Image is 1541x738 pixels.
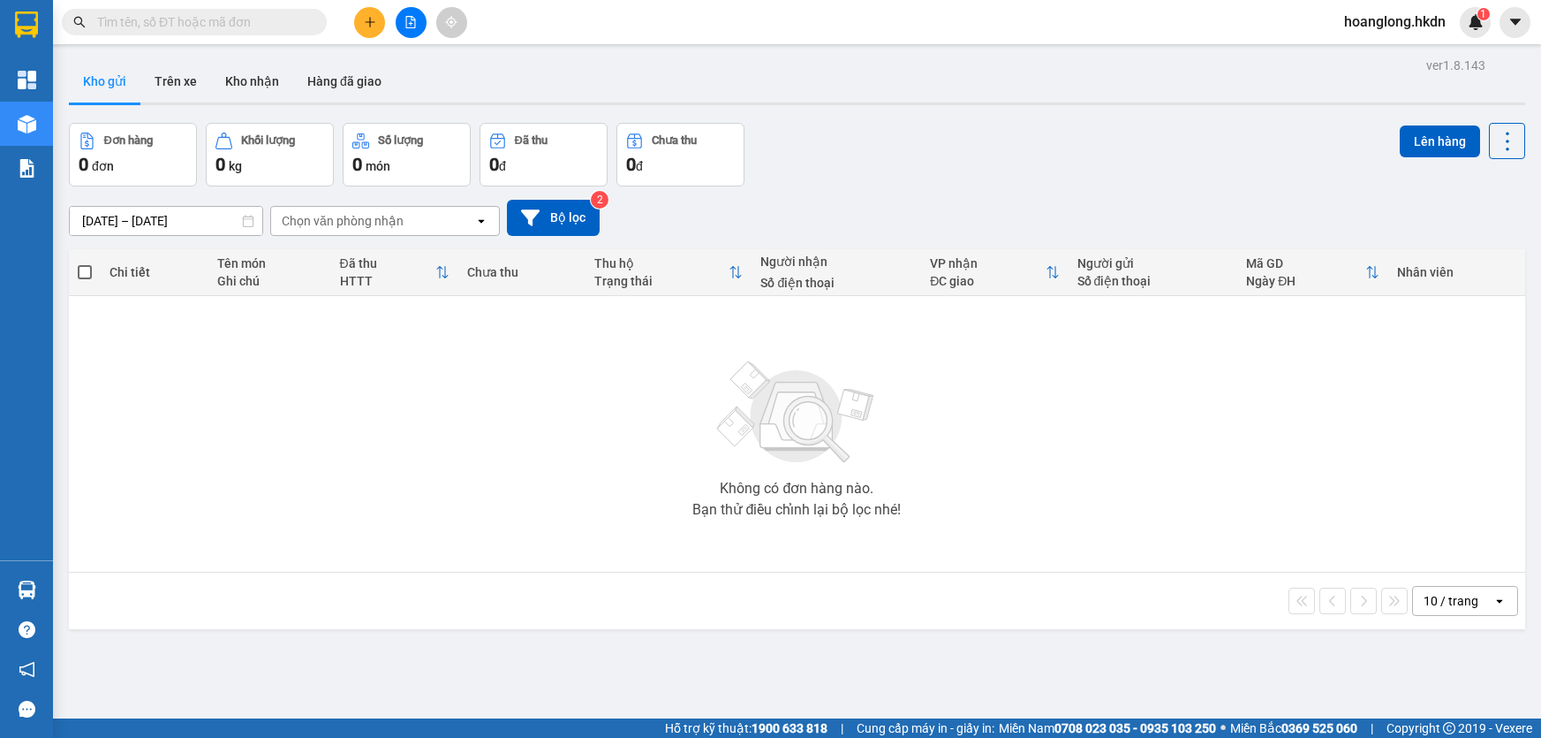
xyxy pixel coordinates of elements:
div: Chưa thu [467,265,577,279]
svg: open [1492,594,1507,608]
span: plus [364,16,376,28]
span: aim [445,16,457,28]
div: Người nhận [760,255,912,269]
div: Chưa thu [652,134,697,147]
span: 0 [352,154,362,175]
span: Miền Nam [999,719,1216,738]
img: dashboard-icon [18,71,36,89]
button: plus [354,7,385,38]
div: 10 / trang [1424,592,1478,610]
span: notification [19,661,35,678]
div: Đã thu [515,134,548,147]
input: Tìm tên, số ĐT hoặc mã đơn [97,12,306,32]
img: warehouse-icon [18,115,36,133]
span: ⚪️ [1220,725,1226,732]
strong: 1900 633 818 [752,721,827,735]
th: Toggle SortBy [331,249,458,296]
span: message [19,701,35,718]
input: Select a date range. [70,207,262,235]
button: aim [436,7,467,38]
img: icon-new-feature [1468,14,1484,30]
span: 0 [489,154,499,175]
span: đơn [92,159,114,173]
button: Đã thu0đ [480,123,608,186]
button: Chưa thu0đ [616,123,744,186]
span: caret-down [1507,14,1523,30]
th: Toggle SortBy [921,249,1068,296]
div: Đơn hàng [104,134,153,147]
div: Thu hộ [594,256,729,270]
button: Số lượng0món [343,123,471,186]
div: Bạn thử điều chỉnh lại bộ lọc nhé! [692,503,901,517]
span: đ [636,159,643,173]
button: caret-down [1499,7,1530,38]
span: Hỗ trợ kỹ thuật: [665,719,827,738]
div: Đã thu [340,256,435,270]
div: ĐC giao [930,274,1045,288]
div: Số điện thoại [760,276,912,290]
div: Không có đơn hàng nào. [720,482,873,496]
img: logo-vxr [15,11,38,38]
div: Mã GD [1246,256,1364,270]
div: Số lượng [378,134,423,147]
div: Ngày ĐH [1246,274,1364,288]
button: file-add [396,7,427,38]
sup: 2 [591,191,608,209]
span: file-add [404,16,417,28]
span: 0 [79,154,88,175]
button: Kho gửi [69,60,140,103]
button: Lên hàng [1400,126,1480,157]
span: kg [229,159,242,173]
div: Chi tiết [110,265,200,279]
span: Cung cấp máy in - giấy in: [857,719,994,738]
div: Nhân viên [1397,265,1516,279]
button: Hàng đã giao [293,60,396,103]
sup: 1 [1477,8,1490,20]
div: Khối lượng [241,134,295,147]
button: Đơn hàng0đơn [69,123,197,186]
span: 1 [1480,8,1486,20]
img: solution-icon [18,159,36,178]
svg: open [474,214,488,228]
span: | [841,719,843,738]
button: Bộ lọc [507,200,600,236]
span: hoanglong.hkdn [1330,11,1460,33]
span: copyright [1443,722,1455,734]
span: 0 [215,154,225,175]
div: Tên món [217,256,322,270]
div: Chọn văn phòng nhận [282,212,404,230]
div: Ghi chú [217,274,322,288]
img: warehouse-icon [18,581,36,599]
div: Người gửi [1077,256,1229,270]
div: Trạng thái [594,274,729,288]
button: Khối lượng0kg [206,123,334,186]
span: 0 [626,154,636,175]
span: món [366,159,390,173]
div: HTTT [340,274,435,288]
div: ver 1.8.143 [1426,56,1485,75]
span: đ [499,159,506,173]
th: Toggle SortBy [585,249,752,296]
div: VP nhận [930,256,1045,270]
strong: 0369 525 060 [1281,721,1357,735]
button: Kho nhận [211,60,293,103]
span: search [73,16,86,28]
span: | [1371,719,1373,738]
img: svg+xml;base64,PHN2ZyBjbGFzcz0ibGlzdC1wbHVnX19zdmciIHhtbG5zPSJodHRwOi8vd3d3LnczLm9yZy8yMDAwL3N2Zy... [708,351,885,475]
button: Trên xe [140,60,211,103]
div: Số điện thoại [1077,274,1229,288]
strong: 0708 023 035 - 0935 103 250 [1054,721,1216,735]
th: Toggle SortBy [1237,249,1387,296]
span: question-circle [19,621,35,638]
span: Miền Bắc [1230,719,1357,738]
